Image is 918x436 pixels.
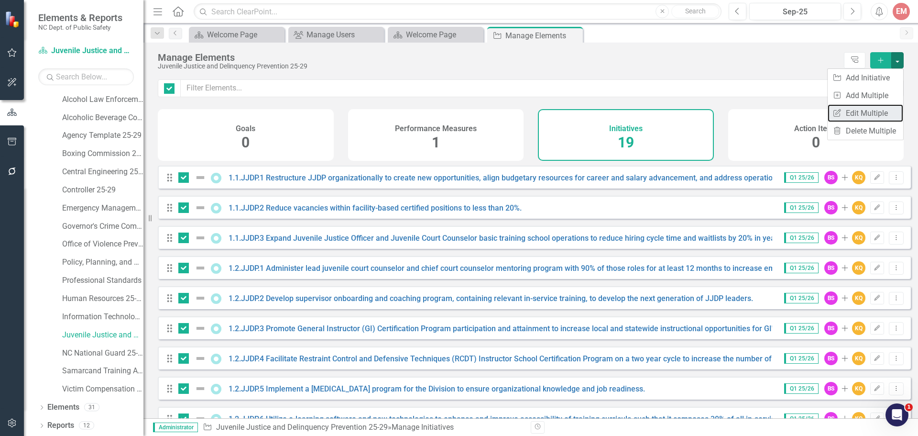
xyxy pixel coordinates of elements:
a: Juvenile Justice and Delinquency Prevention 25-29 [216,423,388,432]
span: 0 [812,134,820,151]
div: Manage Elements [158,52,839,63]
a: 1.1.JJDP.1 Restructure JJDP organizationally to create new opportunities, align budgetary resourc... [229,173,804,182]
input: Search ClearPoint... [194,3,721,20]
span: Q1 25/26 [784,383,819,394]
div: KQ [852,171,865,184]
a: Professional Standards [62,275,143,286]
div: KQ [852,352,865,365]
img: Not Defined [195,292,206,304]
small: NC Dept. of Public Safety [38,23,122,31]
div: Manage Users [306,29,382,41]
div: BS [824,352,838,365]
input: Filter Elements... [180,79,829,97]
a: Emergency Management 25-29 [62,203,143,214]
img: Not Defined [195,202,206,213]
a: Governor's Crime Commission 25-29 [62,221,143,232]
div: BS [824,382,838,395]
a: Edit Multiple [828,104,903,122]
div: KQ [852,261,865,275]
h4: Performance Measures [395,124,477,133]
span: 0 [241,134,250,151]
a: 1.1.JJDP.2 Reduce vacancies within facility-based certified positions to less than 20%. [229,203,522,212]
span: 1 [905,403,913,411]
a: Boxing Commission 25-29 [62,148,143,159]
a: 1.2.JJDP.4 Facilitate Restraint Control and Defensive Techniques (RCDT) Instructor School Certifi... [229,354,882,363]
a: 1.2.JJDP.5 Implement a [MEDICAL_DATA] program for the Division to ensure organizational knowledge... [229,384,645,393]
a: Manage Users [291,29,382,41]
span: Q1 25/26 [784,353,819,364]
div: KQ [852,291,865,305]
a: Alcoholic Beverage Control 25-29 [62,112,143,123]
a: Juvenile Justice and Delinquency Prevention 25-29 [62,330,143,341]
h4: Action Items [794,124,838,133]
div: KQ [852,231,865,245]
img: Not Defined [195,383,206,394]
div: Juvenile Justice and Delinquency Prevention 25-29 [158,63,839,70]
a: 1.2.JJDP.2 Develop supervisor onboarding and coaching program, containing relevant in-service tra... [229,294,753,303]
div: BS [824,412,838,425]
div: Welcome Page [406,29,481,41]
div: KQ [852,201,865,214]
div: » Manage Initiatives [203,422,524,433]
img: Not Defined [195,232,206,244]
span: Q1 25/26 [784,202,819,213]
a: NC National Guard 25-29 [62,348,143,359]
div: Manage Elements [505,30,580,42]
div: KQ [852,382,865,395]
div: BS [824,231,838,245]
h4: Goals [236,124,255,133]
img: Not Defined [195,262,206,274]
a: Information Technology 25-29 [62,312,143,323]
a: Add Initiative [828,69,903,87]
span: Q1 25/26 [784,293,819,303]
a: Victim Compensation Services 25-29 [62,384,143,395]
a: Policy, Planning, and Programs [62,257,143,268]
a: Juvenile Justice and Delinquency Prevention 25-29 [38,45,134,56]
img: Not Defined [195,413,206,425]
a: Add Multiple [828,87,903,104]
a: Samarcand Training Academy 25-29 [62,366,143,377]
a: 1.2.JJDP.3 Promote General Instructor (GI) Certification Program participation and attainment to ... [229,324,879,333]
input: Search Below... [38,68,134,85]
span: Administrator [153,423,198,432]
a: Welcome Page [191,29,282,41]
a: Reports [47,420,74,431]
span: 19 [618,134,634,151]
img: Not Defined [195,323,206,334]
a: Human Resources 25-29 [62,293,143,304]
a: Office of Violence Prevention [62,239,143,250]
div: 12 [79,422,94,430]
span: 1 [432,134,440,151]
a: Alcohol Law Enforcement 25-29 [62,94,143,105]
div: BS [824,322,838,335]
a: Elements [47,402,79,413]
h4: Initiatives [609,124,643,133]
iframe: Intercom live chat [885,403,908,426]
div: BS [824,261,838,275]
img: Not Defined [195,353,206,364]
button: Search [671,5,719,18]
div: BS [824,201,838,214]
div: BS [824,171,838,184]
img: ClearPoint Strategy [5,11,22,27]
span: Elements & Reports [38,12,122,23]
a: Agency Template 25-29 [62,130,143,141]
a: Welcome Page [390,29,481,41]
img: Not Defined [195,172,206,183]
span: Q1 25/26 [784,414,819,424]
span: Q1 25/26 [784,263,819,273]
button: Sep-25 [749,3,841,20]
div: KQ [852,322,865,335]
div: KQ [852,412,865,425]
span: Q1 25/26 [784,233,819,243]
a: Controller 25-29 [62,185,143,196]
a: Delete Multiple [828,122,903,140]
a: Central Engineering 25-29 [62,167,143,178]
button: EM [893,3,910,20]
span: Search [685,7,706,15]
div: Welcome Page [207,29,282,41]
div: 31 [84,403,99,412]
span: Q1 25/26 [784,323,819,334]
span: Q1 25/26 [784,172,819,183]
